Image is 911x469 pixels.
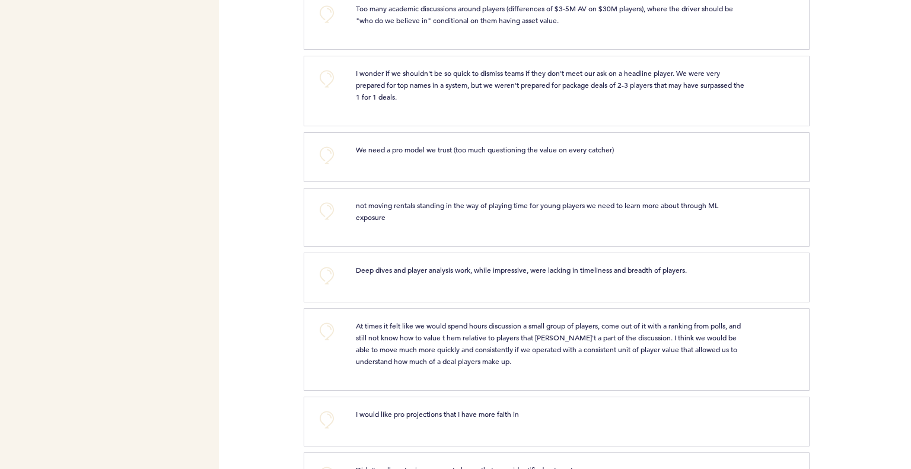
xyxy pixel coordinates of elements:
[356,200,720,222] span: not moving rentals standing in the way of playing time for young players we need to learn more ab...
[356,409,519,419] span: I would like pro projections that I have more faith in
[356,265,687,275] span: Deep dives and player analysis work, while impressive, were lacking in timeliness and breadth of ...
[356,4,735,25] span: Too many academic discussions around players (differences of $3-5M AV on $30M players), where the...
[356,145,614,154] span: We need a pro model we trust (too much questioning the value on every catcher)
[356,321,743,366] span: At times it felt like we would spend hours discussion a small group of players, come out of it wi...
[356,68,746,101] span: I wonder if we shouldn't be so quick to dismiss teams if they don't meet our ask on a headline pl...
